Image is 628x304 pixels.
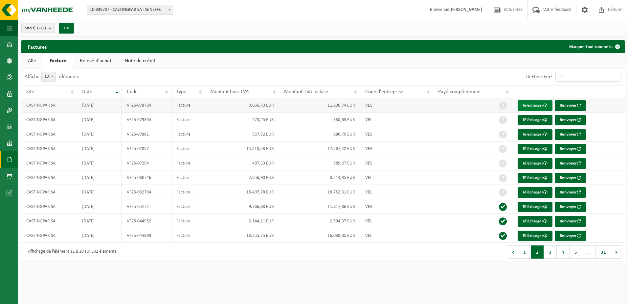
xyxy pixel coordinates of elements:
[449,7,482,12] strong: [PERSON_NAME]
[122,141,171,156] td: VF25-07857
[555,216,586,227] button: Renvoyer
[611,245,621,259] button: Next
[596,245,611,259] button: 31
[171,141,206,156] td: Facture
[122,185,171,199] td: VF25-062764
[171,170,206,185] td: Facture
[87,5,173,15] span: 10-839707 - CASTINGPAR SA - SENEFFE
[555,100,586,111] button: Renvoyer
[205,141,279,156] td: 14.518,53 EUR
[21,185,77,199] td: CASTINGPAR SA
[122,127,171,141] td: VF25-07861
[555,129,586,140] button: Renvoyer
[87,5,173,14] span: 10-839707 - CASTINGPAR SA - SENEFFE
[518,144,552,154] a: Télécharger
[171,214,206,228] td: Facture
[77,228,122,243] td: [DATE]
[555,202,586,212] button: Renvoyer
[279,185,361,199] td: 18.752,31 EUR
[205,127,279,141] td: 567,52 EUR
[360,141,433,156] td: VES
[171,228,206,243] td: Facture
[205,156,279,170] td: 487,33 EUR
[518,100,552,111] a: Télécharger
[518,129,552,140] a: Télécharger
[21,53,43,68] a: Alle
[171,113,206,127] td: Facture
[518,187,552,198] a: Télécharger
[360,199,433,214] td: VES
[508,245,518,259] button: Previous
[360,156,433,170] td: VES
[518,202,552,212] a: Télécharger
[77,170,122,185] td: [DATE]
[360,127,433,141] td: VES
[205,228,279,243] td: 13.255,25 EUR
[518,216,552,227] a: Télécharger
[279,214,361,228] td: 2.594,37 EUR
[564,40,624,53] button: Marquer tout comme lu
[365,89,403,94] span: Code d'entreprise
[279,156,361,170] td: 589,67 EUR
[360,170,433,185] td: VEL
[122,98,171,113] td: VF25-078784
[82,89,92,94] span: Date
[25,23,46,33] span: Site(s)
[518,115,552,125] a: Télécharger
[21,127,77,141] td: CASTINGPAR SA
[279,113,361,127] td: 330,63 EUR
[21,214,77,228] td: CASTINGPAR SA
[25,246,116,258] div: Affichage de l'élément 11 à 20 sur 302 éléments
[21,199,77,214] td: CASTINGPAR SA
[205,214,279,228] td: 2.144,11 EUR
[279,127,361,141] td: 686,70 EUR
[171,127,206,141] td: Facture
[122,214,171,228] td: VF25-044952
[438,89,481,94] span: Payé complètement
[127,89,138,94] span: Code
[77,127,122,141] td: [DATE]
[21,23,55,33] button: Site(s)(2/2)
[518,173,552,183] a: Télécharger
[21,141,77,156] td: CASTINGPAR SA
[360,214,433,228] td: VEL
[279,228,361,243] td: 16.038,85 EUR
[122,199,171,214] td: VF25-05172
[360,113,433,127] td: VEL
[77,98,122,113] td: [DATE]
[279,170,361,185] td: 3.214,85 EUR
[42,72,56,81] span: 10
[171,98,206,113] td: Facture
[555,158,586,169] button: Renvoyer
[122,156,171,170] td: VF25-07294
[21,113,77,127] td: CASTINGPAR SA
[555,187,586,198] button: Renvoyer
[21,156,77,170] td: CASTINGPAR SA
[360,228,433,243] td: VEL
[279,141,361,156] td: 17.567,42 EUR
[518,245,531,259] button: 1
[122,170,171,185] td: VF25-060746
[555,173,586,183] button: Renvoyer
[555,231,586,241] button: Renvoyer
[21,228,77,243] td: CASTINGPAR SA
[570,245,582,259] button: 5
[205,98,279,113] td: 9.666,73 EUR
[555,115,586,125] button: Renvoyer
[59,23,74,34] button: OK
[279,98,361,113] td: 11.696,74 EUR
[205,185,279,199] td: 15.497,78 EUR
[118,53,162,68] a: Note de crédit
[526,74,552,80] label: Rechercher:
[21,170,77,185] td: CASTINGPAR SA
[279,199,361,214] td: 11.817,86 EUR
[77,113,122,127] td: [DATE]
[518,158,552,169] a: Télécharger
[122,113,171,127] td: VF25-079304
[77,214,122,228] td: [DATE]
[210,89,249,94] span: Montant hors TVA
[205,170,279,185] td: 2.656,90 EUR
[544,245,557,259] button: 3
[205,199,279,214] td: 9.766,83 EUR
[557,245,570,259] button: 4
